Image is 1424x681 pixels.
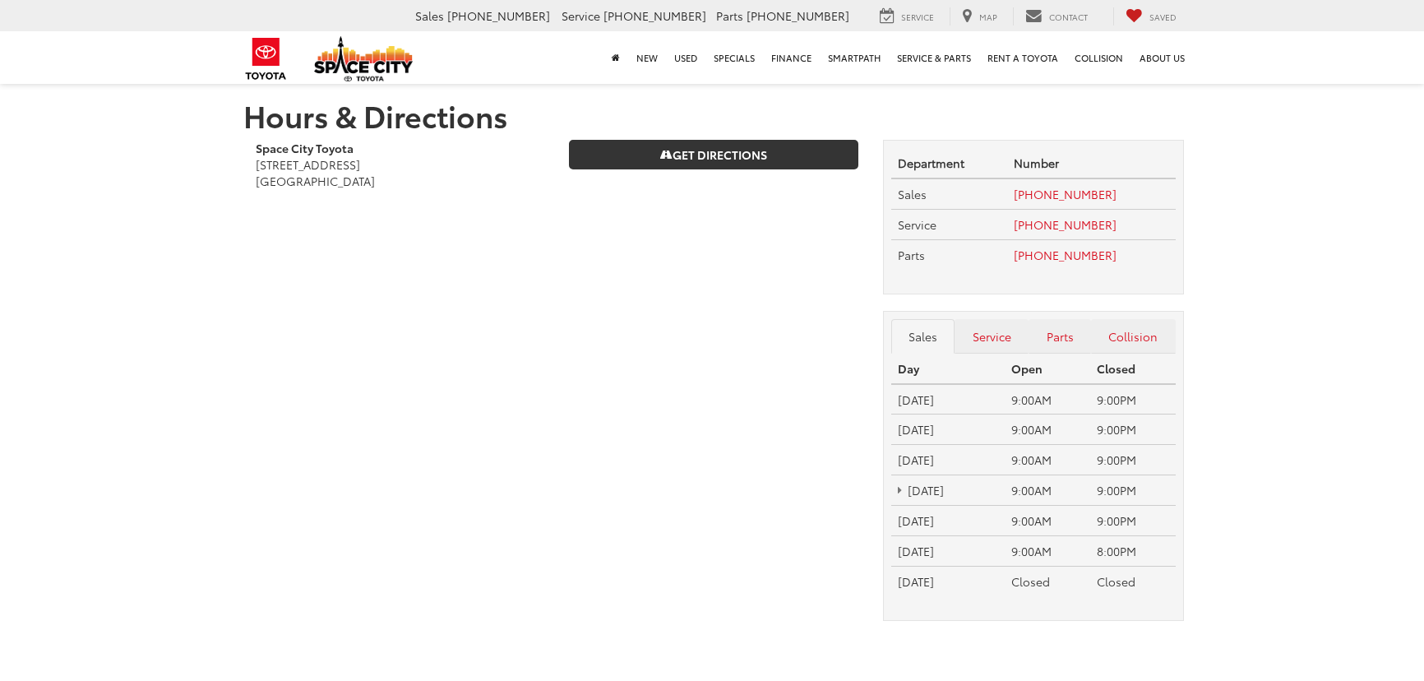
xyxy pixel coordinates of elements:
[1091,319,1176,354] a: Collision
[256,173,375,189] span: [GEOGRAPHIC_DATA]
[705,31,763,84] a: Specials
[898,216,936,233] span: Service
[562,7,600,24] span: Service
[891,475,1006,506] td: [DATE]
[1005,536,1090,567] td: 9:00AM
[1014,186,1117,202] a: [PHONE_NUMBER]
[1014,216,1117,233] a: [PHONE_NUMBER]
[891,536,1006,567] td: [DATE]
[1013,7,1100,25] a: Contact
[628,31,666,84] a: New
[256,156,360,173] span: [STREET_ADDRESS]
[1005,415,1090,445] td: 9:00AM
[1005,567,1090,596] td: Closed
[1005,384,1090,415] td: 9:00AM
[1011,360,1043,377] strong: Open
[1090,536,1176,567] td: 8:00PM
[747,7,849,24] span: [PHONE_NUMBER]
[979,31,1066,84] a: Rent a Toyota
[314,36,413,81] img: Space City Toyota
[1090,567,1176,596] td: Closed
[447,7,550,24] span: [PHONE_NUMBER]
[1090,475,1176,506] td: 9:00PM
[955,319,1029,354] a: Service
[1113,7,1189,25] a: My Saved Vehicles
[1090,415,1176,445] td: 9:00PM
[243,99,1181,132] h1: Hours & Directions
[891,445,1006,475] td: [DATE]
[256,218,858,646] iframe: Google Map
[256,140,354,156] b: Space City Toyota
[1014,247,1117,263] a: [PHONE_NUMBER]
[898,247,925,263] span: Parts
[569,140,858,169] a: Get Directions on Google Maps
[1066,31,1131,84] a: Collision
[1005,445,1090,475] td: 9:00AM
[1131,31,1193,84] a: About Us
[235,32,297,86] img: Toyota
[898,360,919,377] strong: Day
[1005,506,1090,536] td: 9:00AM
[820,31,889,84] a: SmartPath
[1029,319,1091,354] a: Parts
[1005,475,1090,506] td: 9:00AM
[1090,445,1176,475] td: 9:00PM
[603,31,628,84] a: Home
[891,148,1007,178] th: Department
[891,506,1006,536] td: [DATE]
[901,11,934,23] span: Service
[979,11,997,23] span: Map
[891,567,1006,596] td: [DATE]
[891,415,1006,445] td: [DATE]
[1049,11,1088,23] span: Contact
[1090,384,1176,415] td: 9:00PM
[1097,360,1135,377] strong: Closed
[867,7,946,25] a: Service
[763,31,820,84] a: Finance
[898,186,927,202] span: Sales
[415,7,444,24] span: Sales
[666,31,705,84] a: Used
[889,31,979,84] a: Service & Parts
[603,7,706,24] span: [PHONE_NUMBER]
[950,7,1010,25] a: Map
[891,319,955,354] a: Sales
[716,7,743,24] span: Parts
[1149,11,1177,23] span: Saved
[1090,506,1176,536] td: 9:00PM
[891,384,1006,415] td: [DATE]
[1007,148,1176,178] th: Number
